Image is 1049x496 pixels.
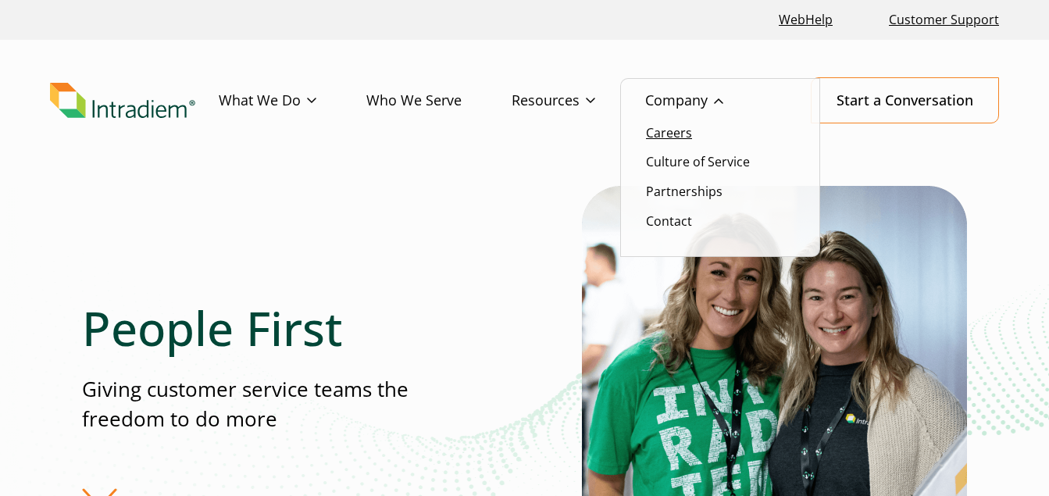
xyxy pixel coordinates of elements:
h1: People First [82,300,486,356]
a: Contact [646,212,692,230]
a: What We Do [219,78,366,123]
a: Company [645,78,773,123]
a: Link opens in a new window [772,3,839,37]
p: Giving customer service teams the freedom to do more [82,375,486,434]
a: Who We Serve [366,78,512,123]
a: Careers [646,124,692,141]
a: Customer Support [883,3,1005,37]
img: Intradiem [50,83,195,119]
a: Culture of Service [646,153,750,170]
a: Partnerships [646,183,723,200]
a: Link to homepage of Intradiem [50,83,219,119]
a: Start a Conversation [811,77,999,123]
a: Resources [512,78,645,123]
